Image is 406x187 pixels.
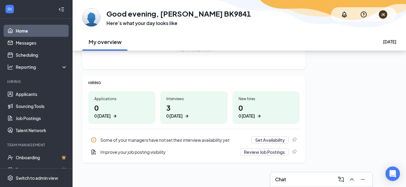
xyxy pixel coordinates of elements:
[337,176,345,183] svg: ComposeMessage
[385,166,400,181] div: Open Intercom Messenger
[275,176,286,183] h3: Chat
[256,113,262,119] svg: ArrowRight
[82,8,100,27] img: Jay Keiper BK9841
[239,96,294,101] div: New hires
[7,6,13,12] svg: WorkstreamLogo
[16,37,67,49] a: Messages
[16,175,58,181] div: Switch to admin view
[112,113,118,119] svg: ArrowRight
[89,38,122,46] h2: My overview
[91,149,97,155] svg: DocumentAdd
[16,88,67,100] a: Applicants
[347,175,357,184] button: ChevronUp
[291,137,297,143] svg: Pin
[100,149,236,155] div: Improve your job posting visibility
[7,142,66,147] div: Team Management
[88,134,300,146] div: Some of your managers have not set their interview availability yet
[239,113,255,119] div: 0 [DATE]
[239,103,294,119] h1: 0
[7,79,66,84] div: Hiring
[100,137,248,143] div: Some of your managers have not set their interview availability yet
[16,124,67,136] a: Talent Network
[360,11,367,18] svg: QuestionInfo
[94,96,149,101] div: Applications
[88,146,300,158] a: DocumentAddImprove your job posting visibilityReview Job PostingsPin
[58,6,64,12] svg: Collapse
[16,49,67,61] a: Scheduling
[166,103,221,119] h1: 3
[251,136,289,144] button: Set Availability
[106,8,251,19] h1: Good evening, [PERSON_NAME] BK9841
[166,96,221,101] div: Interviews
[358,175,368,184] button: Minimize
[383,39,396,45] div: [DATE]
[16,112,67,124] a: Job Postings
[106,20,251,27] h3: Here’s what your day looks like
[16,151,67,163] a: OnboardingCrown
[16,25,67,37] a: Home
[359,176,366,183] svg: Minimize
[166,113,183,119] div: 0 [DATE]
[336,175,346,184] button: ComposeMessage
[160,91,227,124] a: Interviews30 [DATE]ArrowRight
[88,134,300,146] a: InfoSome of your managers have not set their interview availability yetSet AvailabilityPin
[7,175,13,181] svg: Settings
[348,176,356,183] svg: ChevronUp
[381,12,385,17] div: JK
[7,64,13,70] svg: Analysis
[94,103,149,119] h1: 0
[91,137,97,143] svg: Info
[16,163,67,176] a: TeamCrown
[232,91,300,124] a: New hires00 [DATE]ArrowRight
[88,146,300,158] div: Improve your job posting visibility
[16,64,68,70] div: Reporting
[88,80,300,85] div: HIRING
[94,113,111,119] div: 0 [DATE]
[291,149,297,155] svg: Pin
[240,148,289,156] button: Review Job Postings
[184,113,190,119] svg: ArrowRight
[16,100,67,112] a: Sourcing Tools
[88,91,155,124] a: Applications00 [DATE]ArrowRight
[341,11,348,18] svg: Notifications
